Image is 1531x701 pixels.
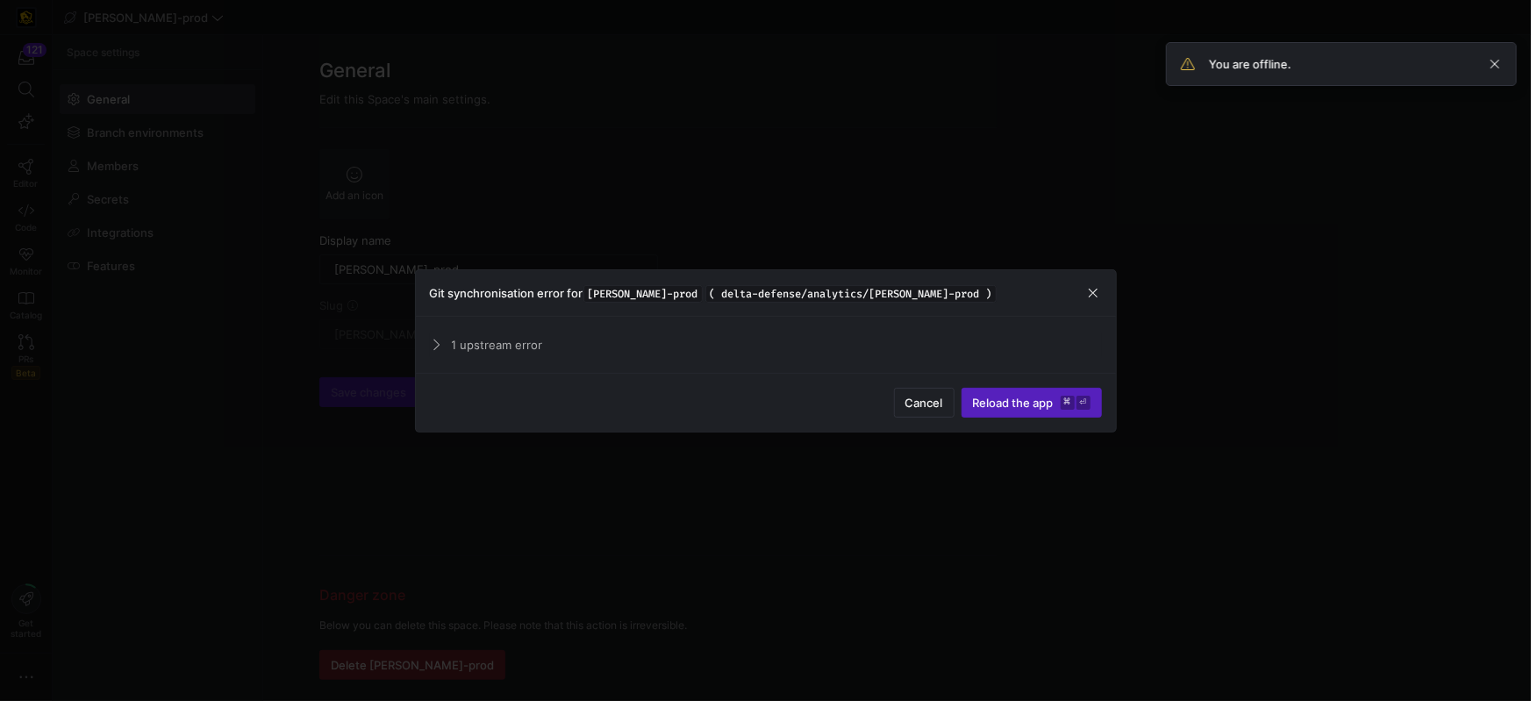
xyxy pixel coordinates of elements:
span: Reload the app [973,396,1054,410]
span: [PERSON_NAME]-prod [583,285,703,303]
kbd: ⏎ [1077,396,1091,410]
span: ( delta-defense/analytics/[PERSON_NAME]-prod ) [705,285,997,303]
span: 1 upstream error [452,338,1102,352]
button: Cancel [894,388,955,418]
kbd: ⌘ [1061,396,1075,410]
h3: Git synchronisation error for [430,286,997,300]
span: You are offline. [1209,57,1291,71]
button: Reload the app⌘⏎ [962,388,1102,418]
mat-expansion-panel-header: 1 upstream error [430,331,1102,359]
span: Cancel [905,396,943,410]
